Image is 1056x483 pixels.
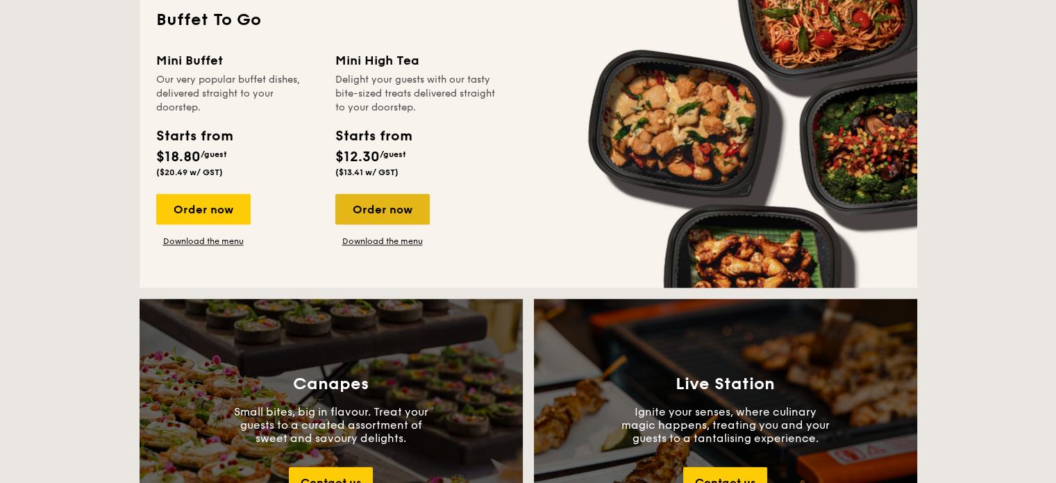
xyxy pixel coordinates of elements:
span: ($13.41 w/ GST) [335,167,399,177]
p: Ignite your senses, where culinary magic happens, treating you and your guests to a tantalising e... [621,405,830,445]
span: $12.30 [335,149,380,165]
h3: Canapes [293,375,369,394]
p: Small bites, big in flavour. Treat your guests to a curated assortment of sweet and savoury delig... [227,405,435,445]
span: $18.80 [156,149,201,165]
div: Starts from [156,126,232,147]
div: Delight your guests with our tasty bite-sized treats delivered straight to your doorstep. [335,73,498,115]
div: Mini High Tea [335,51,498,70]
span: /guest [380,149,406,159]
div: Order now [335,194,430,224]
span: ($20.49 w/ GST) [156,167,223,177]
div: Starts from [335,126,411,147]
h2: Buffet To Go [156,9,900,31]
a: Download the menu [335,236,430,247]
div: Order now [156,194,251,224]
a: Download the menu [156,236,251,247]
span: /guest [201,149,227,159]
div: Our very popular buffet dishes, delivered straight to your doorstep. [156,73,319,115]
h3: Live Station [676,375,775,394]
div: Mini Buffet [156,51,319,70]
